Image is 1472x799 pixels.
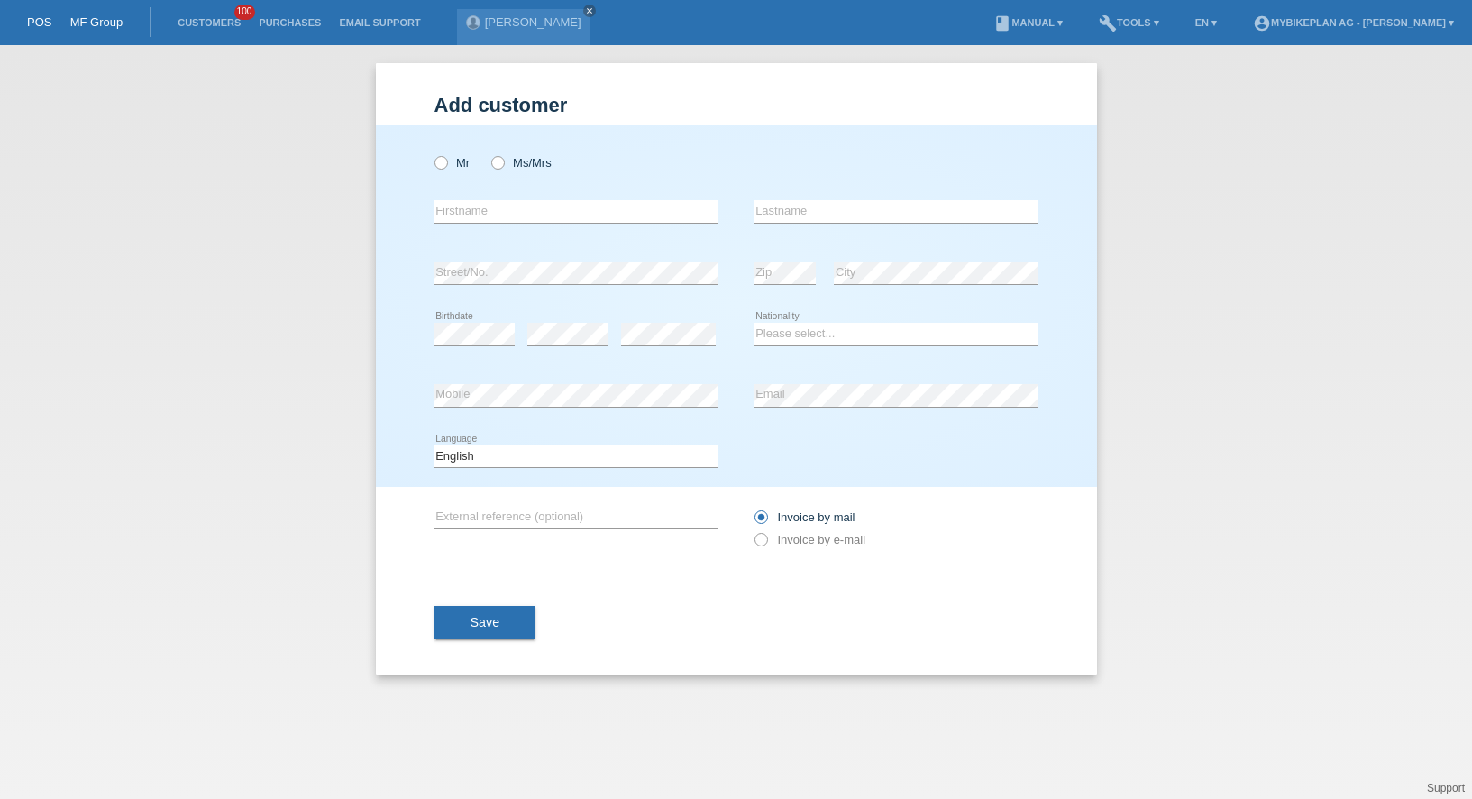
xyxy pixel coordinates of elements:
[754,533,766,556] input: Invoice by e-mail
[1253,14,1271,32] i: account_circle
[434,94,1038,116] h1: Add customer
[583,5,596,17] a: close
[491,156,552,170] label: Ms/Mrs
[485,15,581,29] a: [PERSON_NAME]
[434,156,471,170] label: Mr
[434,606,536,640] button: Save
[1186,17,1226,28] a: EN ▾
[1090,17,1168,28] a: buildTools ▾
[471,615,500,629] span: Save
[754,510,766,533] input: Invoice by mail
[434,156,446,168] input: Mr
[1099,14,1117,32] i: build
[330,17,429,28] a: Email Support
[585,6,594,15] i: close
[169,17,250,28] a: Customers
[1244,17,1463,28] a: account_circleMybikeplan AG - [PERSON_NAME] ▾
[984,17,1072,28] a: bookManual ▾
[754,510,855,524] label: Invoice by mail
[754,533,866,546] label: Invoice by e-mail
[993,14,1011,32] i: book
[234,5,256,20] span: 100
[491,156,503,168] input: Ms/Mrs
[27,15,123,29] a: POS — MF Group
[1427,782,1465,794] a: Support
[250,17,330,28] a: Purchases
